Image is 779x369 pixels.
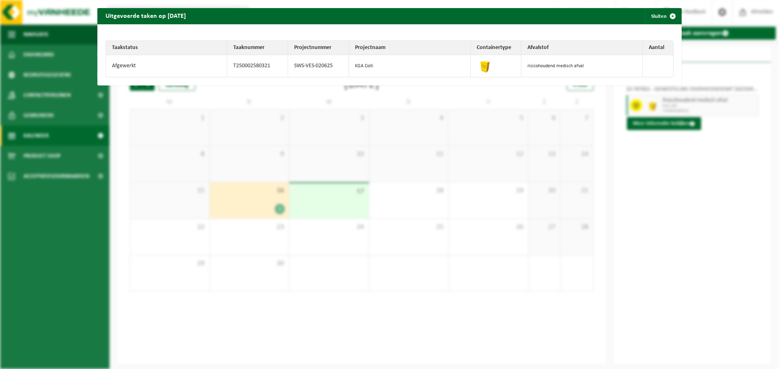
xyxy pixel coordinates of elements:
[288,55,349,77] td: SWS-VES-020625
[106,41,227,55] th: Taakstatus
[477,57,493,73] img: LP-SB-00050-HPE-22
[97,8,194,23] h2: Uitgevoerde taken op [DATE]
[227,55,288,77] td: T250002580321
[471,41,521,55] th: Containertype
[349,55,470,77] td: KGA Colli
[643,41,673,55] th: Aantal
[521,55,643,77] td: risicohoudend medisch afval
[227,41,288,55] th: Taaknummer
[349,41,470,55] th: Projectnaam
[288,41,349,55] th: Projectnummer
[521,41,643,55] th: Afvalstof
[106,55,227,77] td: Afgewerkt
[645,8,681,24] button: Sluiten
